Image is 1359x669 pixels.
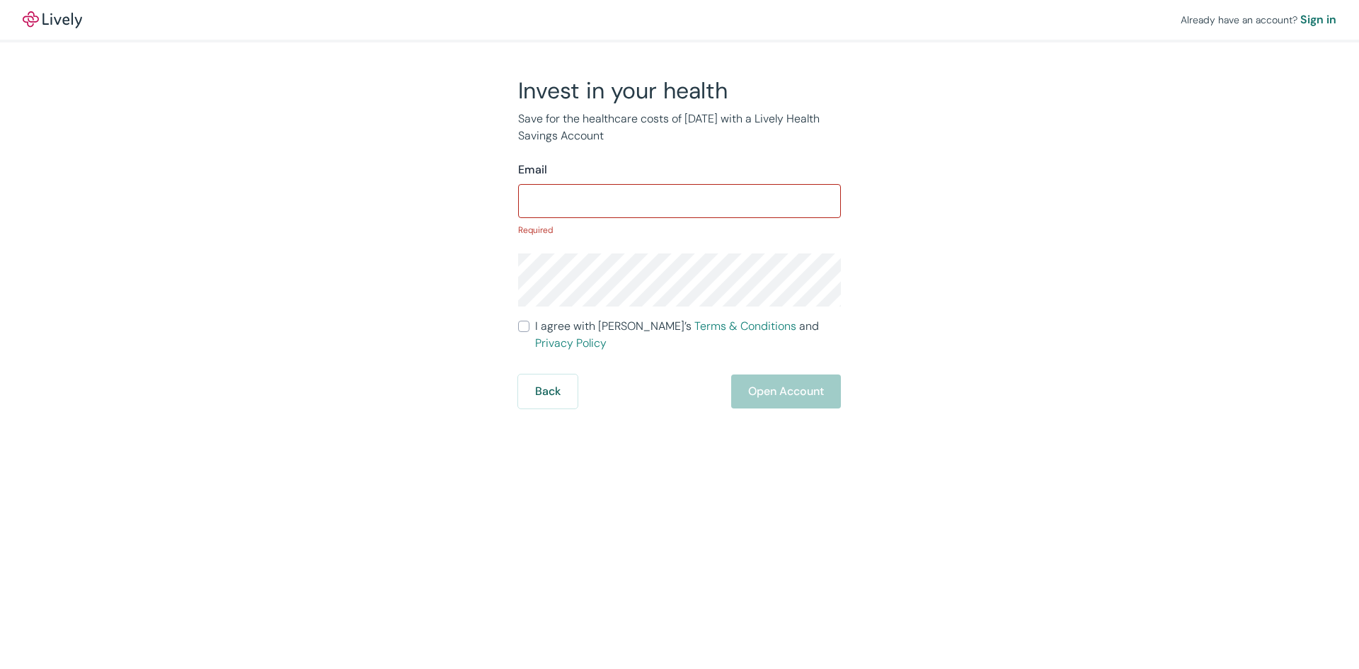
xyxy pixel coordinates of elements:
img: Lively [23,11,82,28]
label: Email [518,161,547,178]
a: Sign in [1300,11,1336,28]
p: Required [518,224,841,236]
button: Back [518,374,578,408]
a: LivelyLively [23,11,82,28]
div: Already have an account? [1181,11,1336,28]
p: Save for the healthcare costs of [DATE] with a Lively Health Savings Account [518,110,841,144]
a: Terms & Conditions [694,319,796,333]
a: Privacy Policy [535,336,607,350]
span: I agree with [PERSON_NAME]’s and [535,318,841,352]
h2: Invest in your health [518,76,841,105]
